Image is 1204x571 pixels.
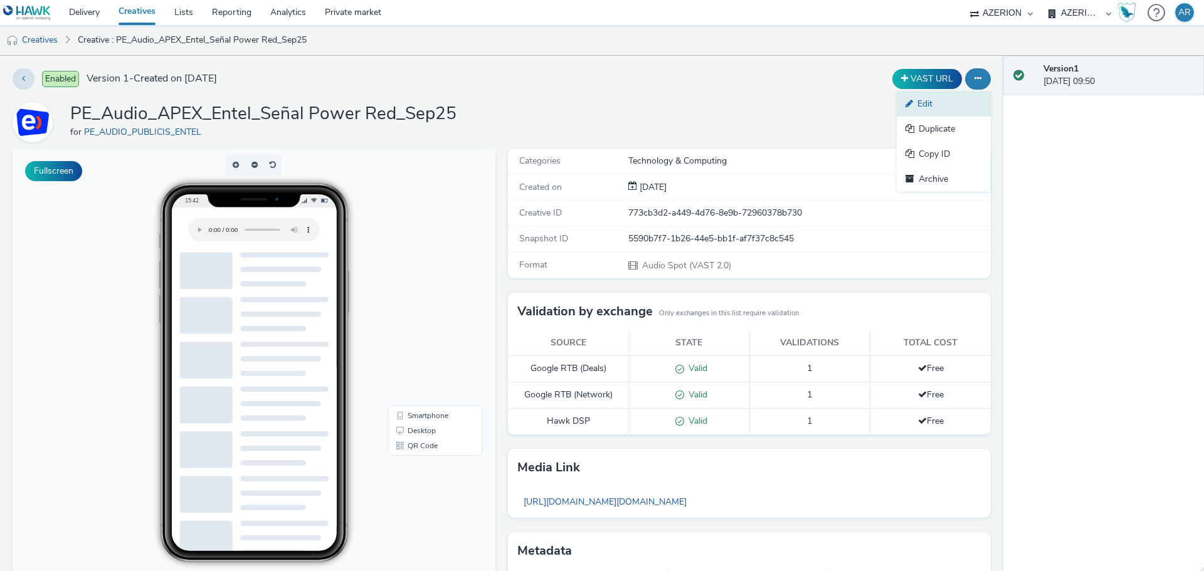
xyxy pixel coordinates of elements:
span: Enabled [42,71,79,87]
li: QR Code [378,290,467,305]
span: 1 [807,389,812,401]
a: PE_AUDIO_PUBLICIS_ENTEL [13,116,58,128]
td: Google RTB (Network) [508,382,629,409]
div: 5590b7f7-1b26-44e5-bb1f-af7f37c8c545 [628,233,990,245]
img: undefined Logo [3,5,51,21]
span: Valid [684,389,707,401]
div: Technology & Computing [628,155,990,167]
img: Hawk Academy [1117,3,1136,23]
span: Free [918,389,944,401]
a: Edit [897,92,991,117]
img: PE_AUDIO_PUBLICIS_ENTEL [14,104,51,140]
img: audio [6,34,19,47]
a: Hawk Academy [1117,3,1141,23]
button: Fullscreen [25,161,82,181]
li: Smartphone [378,259,467,275]
div: [DATE] 09:50 [1043,63,1194,88]
a: Archive [897,167,991,192]
th: Source [508,330,629,356]
h3: Validation by exchange [517,302,653,321]
span: Snapshot ID [519,233,568,244]
span: 15:42 [172,48,186,55]
th: Validations [749,330,870,356]
div: AR [1178,3,1191,22]
a: Copy ID [897,142,991,167]
strong: Version 1 [1043,63,1079,75]
span: Desktop [395,278,423,286]
a: Duplicate [897,117,991,142]
span: QR Code [395,293,425,301]
th: State [629,330,750,356]
button: VAST URL [892,69,962,89]
div: 773cb3d2-a449-4d76-8e9b-72960378b730 [628,207,990,219]
span: Smartphone [395,263,436,271]
small: Only exchanges in this list require validation [659,308,799,318]
a: [URL][DOMAIN_NAME][DOMAIN_NAME] [517,490,693,514]
span: Creative ID [519,207,562,219]
a: PE_AUDIO_PUBLICIS_ENTEL [84,126,206,138]
span: Free [918,362,944,374]
th: Total cost [870,330,991,356]
td: Hawk DSP [508,408,629,434]
span: Created on [519,181,562,193]
span: 1 [807,415,812,427]
span: Valid [684,415,707,427]
span: for [70,126,84,138]
span: 1 [807,362,812,374]
h1: PE_Audio_APEX_Entel_Señal Power Red_Sep25 [70,102,457,126]
a: Creative : PE_Audio_APEX_Entel_Señal Power Red_Sep25 [71,25,313,55]
span: Categories [519,155,561,167]
div: Duplicate the creative as a VAST URL [889,69,965,89]
span: Format [519,259,547,271]
h3: Metadata [517,542,572,560]
li: Desktop [378,275,467,290]
span: Audio Spot (VAST 2.0) [641,259,731,271]
span: Version 1 - Created on [DATE] [87,71,217,86]
span: Free [918,415,944,427]
span: Valid [684,362,707,374]
div: Creation 19 September 2025, 09:50 [637,181,667,194]
h3: Media link [517,458,580,477]
span: [DATE] [637,181,667,193]
td: Google RTB (Deals) [508,356,629,382]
